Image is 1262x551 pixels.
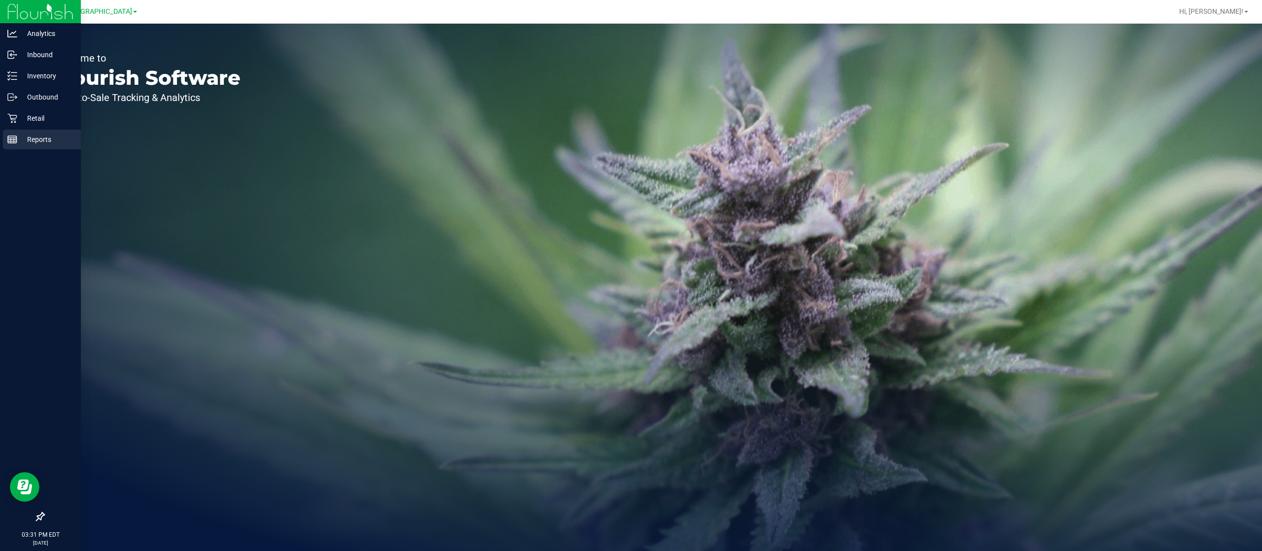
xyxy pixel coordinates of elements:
[17,134,76,145] p: Reports
[7,29,17,38] inline-svg: Analytics
[17,49,76,61] p: Inbound
[7,135,17,144] inline-svg: Reports
[4,530,76,539] p: 03:31 PM EDT
[17,91,76,103] p: Outbound
[53,53,241,63] p: Welcome to
[53,68,241,88] p: Flourish Software
[65,7,132,16] span: [GEOGRAPHIC_DATA]
[7,50,17,60] inline-svg: Inbound
[10,472,39,502] iframe: Resource center
[53,93,241,103] p: Seed-to-Sale Tracking & Analytics
[17,28,76,39] p: Analytics
[1179,7,1243,15] span: Hi, [PERSON_NAME]!
[4,539,76,547] p: [DATE]
[17,112,76,124] p: Retail
[7,71,17,81] inline-svg: Inventory
[7,113,17,123] inline-svg: Retail
[17,70,76,82] p: Inventory
[7,92,17,102] inline-svg: Outbound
